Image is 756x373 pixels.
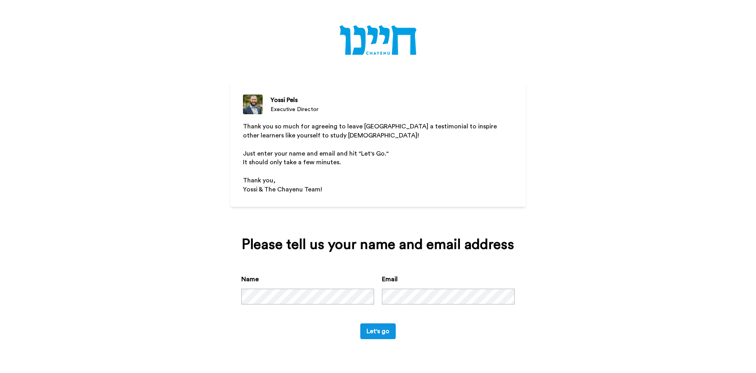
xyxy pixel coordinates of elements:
span: Yossi & The Chayenu Team! [243,186,322,193]
span: It should only take a few minutes. [243,159,341,165]
span: Thank you, [243,177,276,184]
img: Executive Director [243,95,263,114]
div: Please tell us your name and email address [241,237,515,252]
div: Yossi Pels [271,95,319,105]
span: Thank you so much for agreeing to leave [GEOGRAPHIC_DATA] a testimonial to inspire other learners... [243,123,498,139]
label: Name [241,275,259,284]
img: https://cdn.bonjoro.com/media/ac1a2350-50ca-43b3-9d04-c4e653c164c1/e162256c-e25a-45c9-bb24-5bc2ce... [339,25,416,57]
label: Email [382,275,398,284]
button: Let's go [360,323,396,339]
span: Just enter your name and email and hit "Let's Go." [243,150,389,157]
div: Executive Director [271,106,319,113]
